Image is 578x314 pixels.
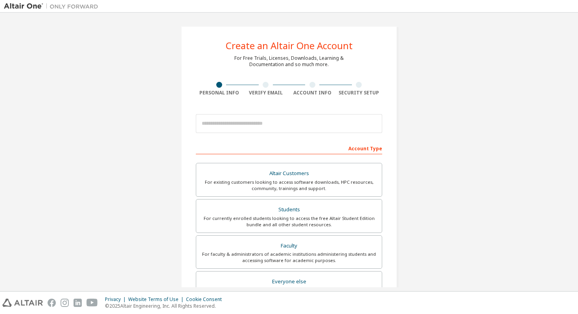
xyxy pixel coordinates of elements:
[201,276,377,287] div: Everyone else
[128,296,186,303] div: Website Terms of Use
[201,204,377,215] div: Students
[201,179,377,192] div: For existing customers looking to access software downloads, HPC resources, community, trainings ...
[201,168,377,179] div: Altair Customers
[2,299,43,307] img: altair_logo.svg
[48,299,56,307] img: facebook.svg
[201,240,377,251] div: Faculty
[289,90,336,96] div: Account Info
[186,296,226,303] div: Cookie Consent
[196,142,382,154] div: Account Type
[105,303,226,309] p: © 2025 Altair Engineering, Inc. All Rights Reserved.
[105,296,128,303] div: Privacy
[61,299,69,307] img: instagram.svg
[87,299,98,307] img: youtube.svg
[196,90,243,96] div: Personal Info
[74,299,82,307] img: linkedin.svg
[201,251,377,264] div: For faculty & administrators of academic institutions administering students and accessing softwa...
[336,90,383,96] div: Security Setup
[226,41,353,50] div: Create an Altair One Account
[234,55,344,68] div: For Free Trials, Licenses, Downloads, Learning & Documentation and so much more.
[201,215,377,228] div: For currently enrolled students looking to access the free Altair Student Edition bundle and all ...
[243,90,289,96] div: Verify Email
[4,2,102,10] img: Altair One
